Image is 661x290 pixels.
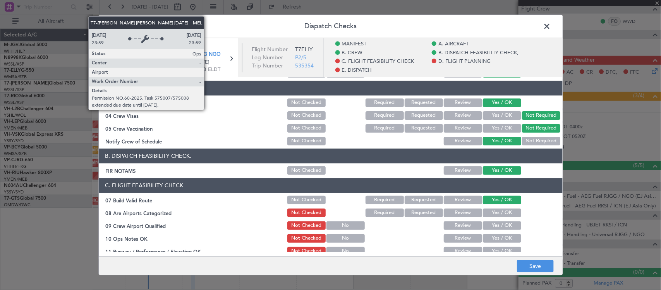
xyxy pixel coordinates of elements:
[483,221,521,230] button: Yes / OK
[483,137,521,145] button: Yes / OK
[522,137,560,145] button: Not Required
[483,124,521,133] button: Yes / OK
[483,196,521,204] button: Yes / OK
[483,209,521,217] button: Yes / OK
[483,111,521,120] button: Yes / OK
[483,247,521,255] button: Yes / OK
[483,98,521,107] button: Yes / OK
[522,124,560,133] button: Not Required
[483,234,521,243] button: Yes / OK
[483,166,521,175] button: Yes / OK
[99,15,563,38] header: Dispatch Checks
[517,260,554,273] button: Save
[522,111,560,120] button: Not Required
